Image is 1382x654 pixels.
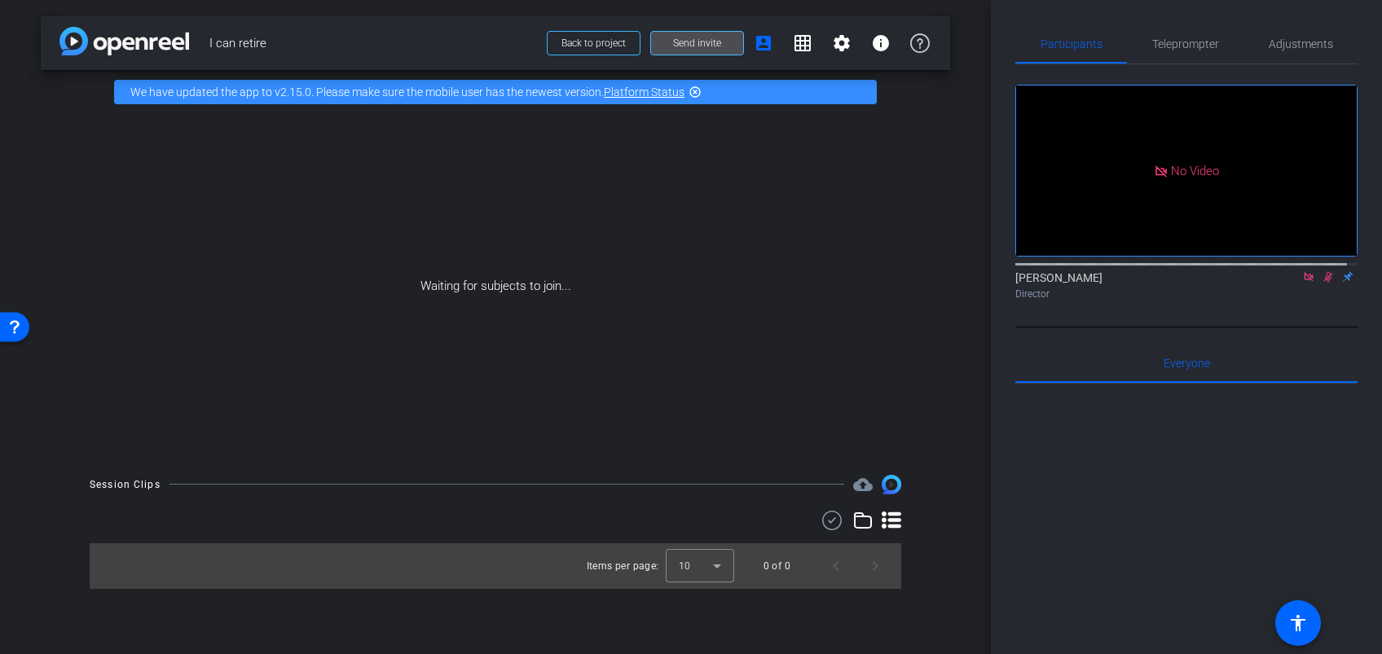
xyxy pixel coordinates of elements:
div: Items per page: [587,558,659,574]
span: Adjustments [1269,38,1333,50]
mat-icon: grid_on [793,33,812,53]
mat-icon: account_box [754,33,773,53]
span: No Video [1171,163,1219,178]
span: Everyone [1164,358,1210,369]
img: Session clips [882,475,901,494]
mat-icon: highlight_off [689,86,702,99]
div: Waiting for subjects to join... [41,114,950,459]
span: I can retire [209,27,537,59]
span: Back to project [561,37,626,49]
button: Back to project [547,31,640,55]
div: Session Clips [90,476,161,493]
span: Send invite [673,37,721,50]
button: Send invite [650,31,744,55]
div: 0 of 0 [764,558,790,574]
mat-icon: info [871,33,891,53]
span: Participants [1041,38,1103,50]
mat-icon: settings [832,33,852,53]
span: Destinations for your clips [853,475,873,494]
mat-icon: accessibility [1288,613,1308,633]
button: Previous page [816,546,856,586]
div: [PERSON_NAME] [1015,270,1358,301]
button: Next page [856,546,895,586]
mat-icon: cloud_upload [853,475,873,494]
span: Teleprompter [1152,38,1219,50]
img: app-logo [59,27,189,55]
div: Director [1015,287,1358,301]
a: Platform Status [604,86,684,99]
div: We have updated the app to v2.15.0. Please make sure the mobile user has the newest version. [114,80,877,104]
